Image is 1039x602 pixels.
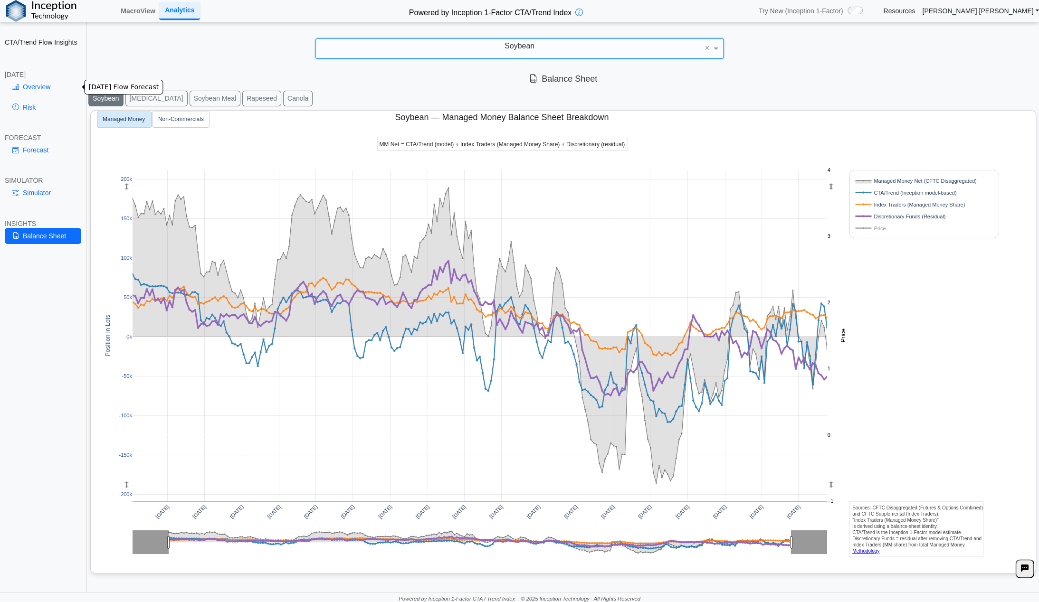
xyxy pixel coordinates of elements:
[853,505,983,510] tspan: Sources: CFTC Disaggregated (Futures & Options Combined)
[283,91,313,106] button: Canola
[5,142,81,158] a: Forecast
[88,91,123,106] button: Soybean
[5,219,81,228] div: INSIGHTS
[853,542,966,547] tspan: Index Traders (MM share) from total Managed Money.
[703,39,711,58] span: Clear value
[190,91,241,106] button: Soybean Meal
[853,536,982,541] tspan: Discretionary Funds = residual after removing CTA/Trend and
[853,548,880,554] a: Methodology
[505,42,534,50] span: Soybean
[883,7,915,15] a: Resources
[242,91,281,106] button: Rapeseed
[5,70,81,79] div: [DATE]
[874,178,977,183] text: Managed Money Net (CFTC Disaggregated)
[853,530,963,535] tspan: CTA/Trend is the Inception 1-Factor model estimate.
[5,176,81,185] div: SIMULATOR
[405,4,575,18] h2: Powered by Inception 1-Factor CTA/Trend Index
[705,44,710,52] span: ×
[159,2,200,19] a: Analytics
[759,7,843,15] span: Try New (Inception 1-Factor)
[853,517,939,523] tspan: "Index Traders (Managed Money Share)"
[5,185,81,201] a: Simulator
[85,80,163,94] div: [DATE] Flow Forecast
[5,79,81,95] a: Overview
[103,115,145,122] text: Managed Money
[117,3,159,19] a: MacroView
[5,133,81,142] div: FORECAST
[5,228,81,244] a: Balance Sheet
[529,74,597,84] span: Balance Sheet
[5,38,81,47] h2: CTA/Trend Flow Insights
[5,99,81,115] a: Risk
[853,524,938,529] tspan: is derived using a balance-sheet identity.
[853,511,940,517] tspan: and CFTC Supplemental (Index Traders).
[922,7,1039,15] a: [PERSON_NAME].[PERSON_NAME]
[158,115,204,122] text: Non-Commercials
[125,91,188,106] button: [MEDICAL_DATA]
